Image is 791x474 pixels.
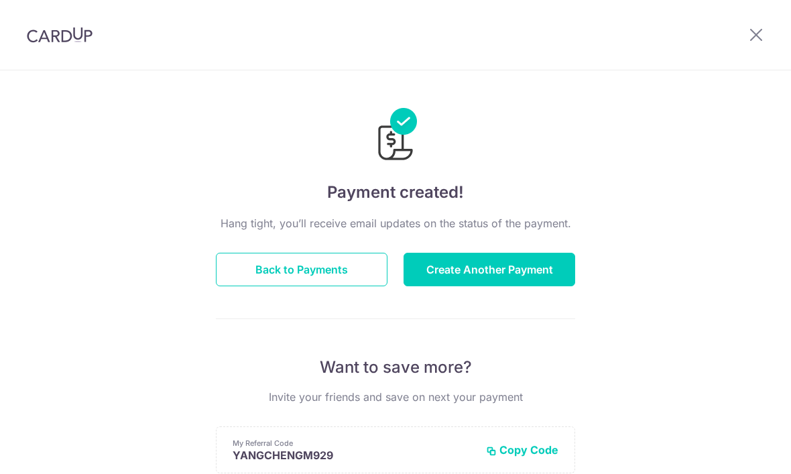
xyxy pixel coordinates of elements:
p: Hang tight, you’ll receive email updates on the status of the payment. [216,215,575,231]
button: Copy Code [486,443,558,457]
button: Create Another Payment [404,253,575,286]
h4: Payment created! [216,180,575,204]
p: YANGCHENGM929 [233,449,475,462]
img: Payments [374,108,417,164]
p: My Referral Code [233,438,475,449]
button: Back to Payments [216,253,387,286]
p: Invite your friends and save on next your payment [216,389,575,405]
img: CardUp [27,27,93,43]
p: Want to save more? [216,357,575,378]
